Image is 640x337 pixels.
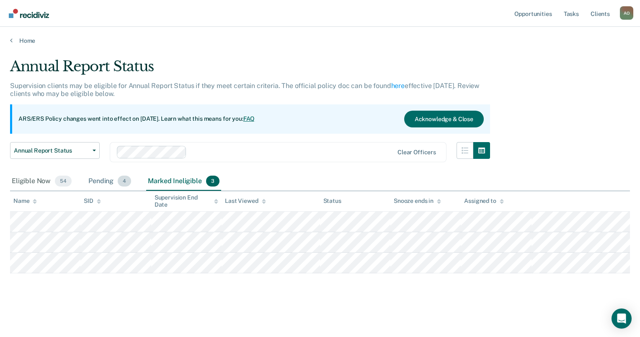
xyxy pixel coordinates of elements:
a: FAQ [243,115,255,122]
img: Recidiviz [9,9,49,18]
p: ARS/ERS Policy changes went into effect on [DATE]. Learn what this means for you: [18,115,255,123]
div: Supervision End Date [155,194,218,208]
p: Supervision clients may be eligible for Annual Report Status if they meet certain criteria. The o... [10,82,479,98]
a: Home [10,37,630,44]
div: Open Intercom Messenger [612,308,632,329]
div: SID [84,197,101,205]
div: Eligible Now54 [10,172,73,191]
button: Profile dropdown button [620,6,633,20]
div: Clear officers [397,149,436,156]
div: Pending4 [87,172,133,191]
button: Acknowledge & Close [404,111,484,127]
div: Marked Ineligible3 [146,172,221,191]
span: Annual Report Status [14,147,89,154]
div: Status [323,197,341,205]
div: Snooze ends in [394,197,441,205]
a: here [391,82,405,90]
div: A O [620,6,633,20]
div: Last Viewed [225,197,266,205]
span: 54 [55,176,72,187]
span: 3 [206,176,219,187]
div: Name [13,197,37,205]
div: Assigned to [464,197,503,205]
div: Annual Report Status [10,58,490,82]
button: Annual Report Status [10,142,100,159]
span: 4 [118,176,131,187]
